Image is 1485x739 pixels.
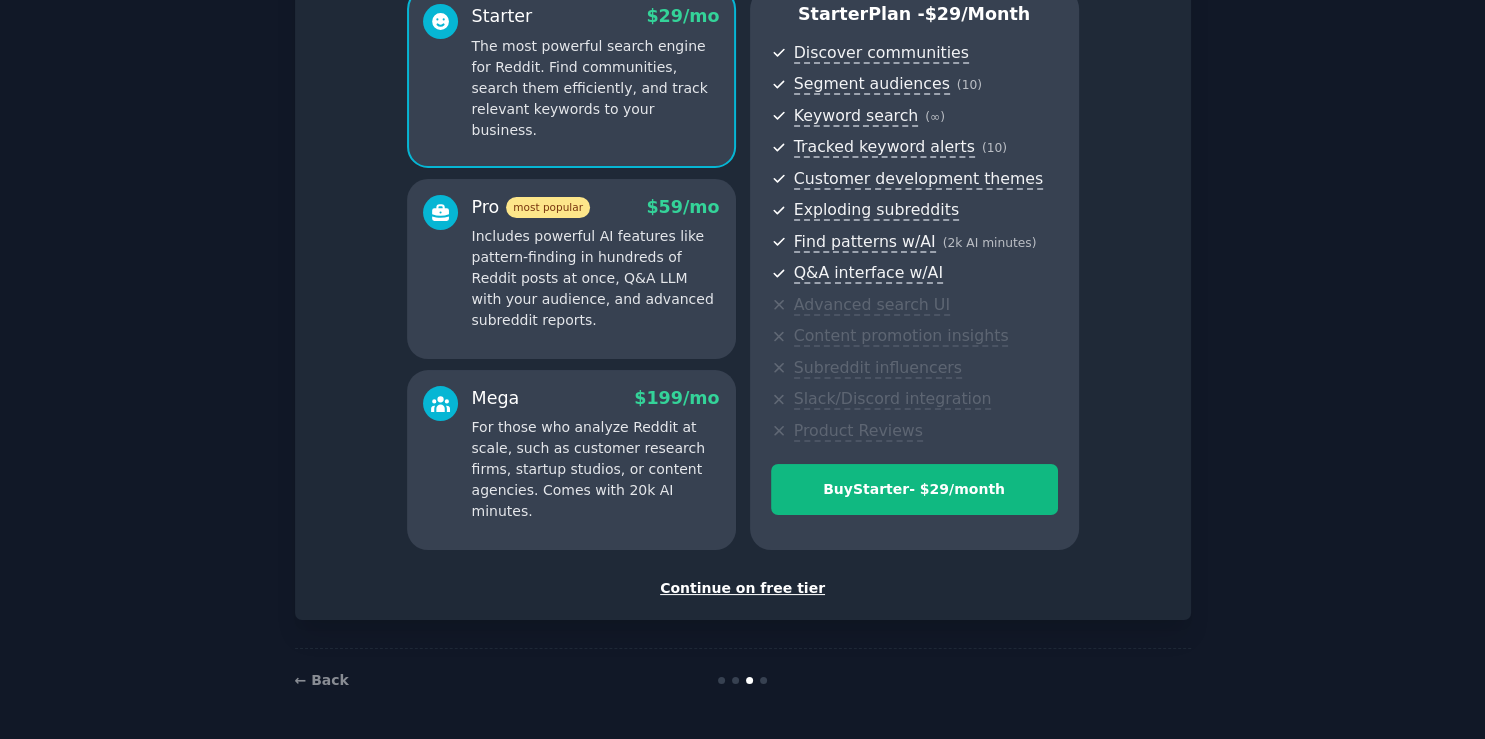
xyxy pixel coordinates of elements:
span: Discover communities [794,43,969,64]
p: The most powerful search engine for Reddit. Find communities, search them efficiently, and track ... [472,36,720,141]
span: $ 59 /mo [646,197,719,217]
p: For those who analyze Reddit at scale, such as customer research firms, startup studios, or conte... [472,417,720,522]
span: $ 199 /mo [634,388,719,408]
span: Segment audiences [794,74,950,95]
span: Q&A interface w/AI [794,263,943,284]
p: Includes powerful AI features like pattern-finding in hundreds of Reddit posts at once, Q&A LLM w... [472,226,720,331]
a: ← Back [295,672,349,688]
div: Continue on free tier [316,578,1170,599]
span: ( 10 ) [957,78,982,92]
div: Starter [472,4,533,29]
span: $ 29 /mo [646,6,719,26]
span: Tracked keyword alerts [794,137,975,158]
span: Customer development themes [794,169,1044,190]
span: Product Reviews [794,421,923,442]
span: Subreddit influencers [794,358,962,379]
span: most popular [506,197,590,218]
div: Pro [472,195,590,220]
span: $ 29 /month [925,4,1031,24]
div: Buy Starter - $ 29 /month [772,479,1057,500]
span: Exploding subreddits [794,200,959,221]
span: ( 10 ) [982,141,1007,155]
span: Keyword search [794,106,919,127]
span: Slack/Discord integration [794,389,992,410]
span: ( 2k AI minutes ) [943,236,1037,250]
span: Find patterns w/AI [794,232,936,253]
p: Starter Plan - [771,2,1058,27]
button: BuyStarter- $29/month [771,464,1058,515]
div: Mega [472,386,520,411]
span: Content promotion insights [794,326,1009,347]
span: ( ∞ ) [925,110,945,124]
span: Advanced search UI [794,295,950,316]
